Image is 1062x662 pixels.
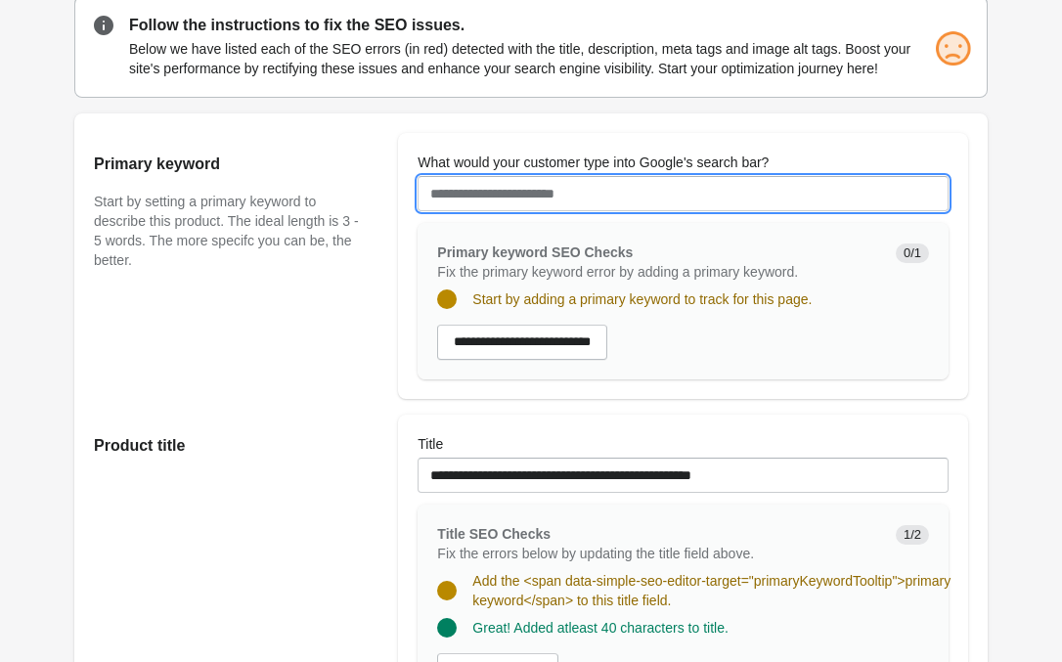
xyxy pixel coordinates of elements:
[16,21,511,620] body: Rich Text Area. Press ALT-0 for help.
[933,29,972,68] img: sad.png
[896,243,929,263] span: 0/1
[129,14,968,37] p: Follow the instructions to fix the SEO issues.
[472,620,728,636] span: Great! Added atleast 40 characters to title.
[437,262,880,282] p: Fix the primary keyword error by adding a primary keyword.
[472,573,951,608] span: Add the <span data-simple-seo-editor-target="primaryKeywordTooltip">primary keyword</span> to thi...
[94,153,359,176] h2: Primary keyword
[94,434,359,458] h2: Product title
[418,434,443,454] label: Title
[437,526,551,542] span: Title SEO Checks
[418,153,769,172] label: What would your customer type into Google's search bar?
[94,192,359,270] p: Start by setting a primary keyword to describe this product. The ideal length is 3 - 5 words. The...
[437,244,633,260] span: Primary keyword SEO Checks
[437,544,880,563] p: Fix the errors below by updating the title field above.
[129,39,968,78] p: Below we have listed each of the SEO errors (in red) detected with the title, description, meta t...
[896,525,929,545] span: 1/2
[472,291,812,307] span: Start by adding a primary keyword to track for this page.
